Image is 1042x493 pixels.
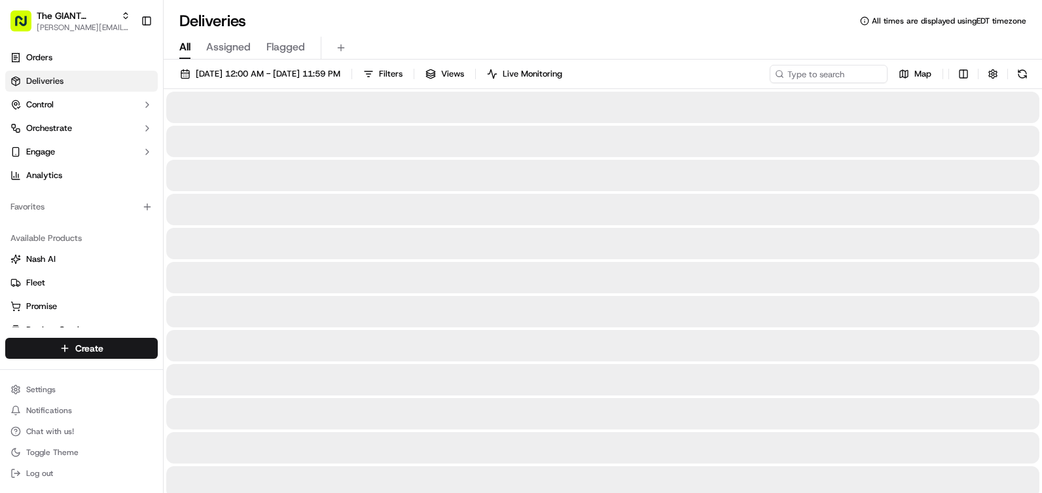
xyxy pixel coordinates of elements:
[75,342,103,355] span: Create
[10,324,153,336] a: Product Catalog
[5,71,158,92] a: Deliveries
[26,146,55,158] span: Engage
[179,39,190,55] span: All
[26,384,56,395] span: Settings
[5,464,158,483] button: Log out
[5,5,135,37] button: The GIANT Company[PERSON_NAME][EMAIL_ADDRESS][PERSON_NAME][DOMAIN_NAME]
[196,68,340,80] span: [DATE] 12:00 AM - [DATE] 11:59 PM
[5,118,158,139] button: Orchestrate
[26,122,72,134] span: Orchestrate
[26,277,45,289] span: Fleet
[26,301,57,312] span: Promise
[5,196,158,217] div: Favorites
[5,443,158,462] button: Toggle Theme
[26,324,89,336] span: Product Catalog
[26,75,63,87] span: Deliveries
[872,16,1026,26] span: All times are displayed using EDT timezone
[420,65,470,83] button: Views
[5,401,158,420] button: Notifications
[5,94,158,115] button: Control
[5,228,158,249] div: Available Products
[379,68,403,80] span: Filters
[26,468,53,479] span: Log out
[10,301,153,312] a: Promise
[5,422,158,441] button: Chat with us!
[770,65,888,83] input: Type to search
[5,320,158,340] button: Product Catalog
[357,65,408,83] button: Filters
[5,296,158,317] button: Promise
[503,68,562,80] span: Live Monitoring
[26,52,52,64] span: Orders
[441,68,464,80] span: Views
[179,10,246,31] h1: Deliveries
[206,39,251,55] span: Assigned
[1013,65,1032,83] button: Refresh
[5,141,158,162] button: Engage
[174,65,346,83] button: [DATE] 12:00 AM - [DATE] 11:59 PM
[37,9,116,22] button: The GIANT Company
[5,47,158,68] a: Orders
[10,253,153,265] a: Nash AI
[5,249,158,270] button: Nash AI
[26,405,72,416] span: Notifications
[37,22,130,33] button: [PERSON_NAME][EMAIL_ADDRESS][PERSON_NAME][DOMAIN_NAME]
[5,165,158,186] a: Analytics
[481,65,568,83] button: Live Monitoring
[5,380,158,399] button: Settings
[266,39,305,55] span: Flagged
[26,253,56,265] span: Nash AI
[5,338,158,359] button: Create
[26,99,54,111] span: Control
[914,68,931,80] span: Map
[893,65,937,83] button: Map
[10,277,153,289] a: Fleet
[26,447,79,458] span: Toggle Theme
[26,170,62,181] span: Analytics
[26,426,74,437] span: Chat with us!
[5,272,158,293] button: Fleet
